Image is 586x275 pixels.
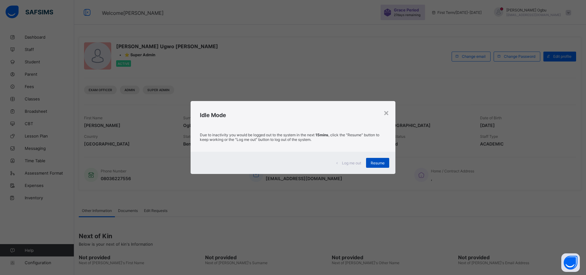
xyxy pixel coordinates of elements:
[561,253,580,272] button: Open asap
[315,133,328,137] strong: 15mins
[200,133,386,142] p: Due to inactivity you would be logged out to the system in the next , click the "Resume" button t...
[371,161,385,165] span: Resume
[200,112,386,118] h2: Idle Mode
[383,107,389,118] div: ×
[342,161,361,165] span: Log me out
